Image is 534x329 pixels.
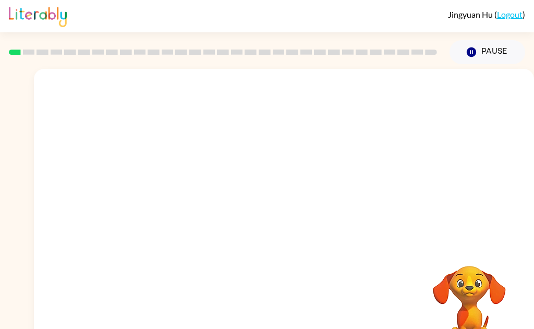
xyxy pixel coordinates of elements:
img: Literably [9,4,67,27]
div: ( ) [448,9,525,19]
span: Jingyuan Hu [448,9,494,19]
a: Logout [497,9,523,19]
button: Pause [450,40,525,64]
